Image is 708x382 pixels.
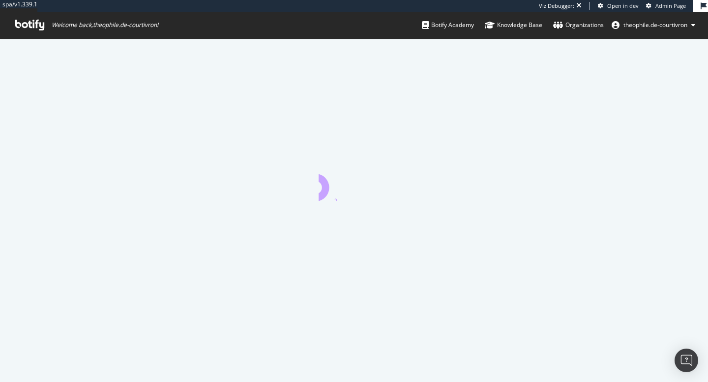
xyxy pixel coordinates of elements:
[623,21,687,29] span: theophile.de-courtivron
[52,21,158,29] span: Welcome back, theophile.de-courtivron !
[598,2,639,10] a: Open in dev
[485,12,542,38] a: Knowledge Base
[553,20,604,30] div: Organizations
[607,2,639,9] span: Open in dev
[485,20,542,30] div: Knowledge Base
[422,12,474,38] a: Botify Academy
[553,12,604,38] a: Organizations
[422,20,474,30] div: Botify Academy
[604,17,703,33] button: theophile.de-courtivron
[655,2,686,9] span: Admin Page
[675,349,698,372] div: Open Intercom Messenger
[539,2,574,10] div: Viz Debugger:
[646,2,686,10] a: Admin Page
